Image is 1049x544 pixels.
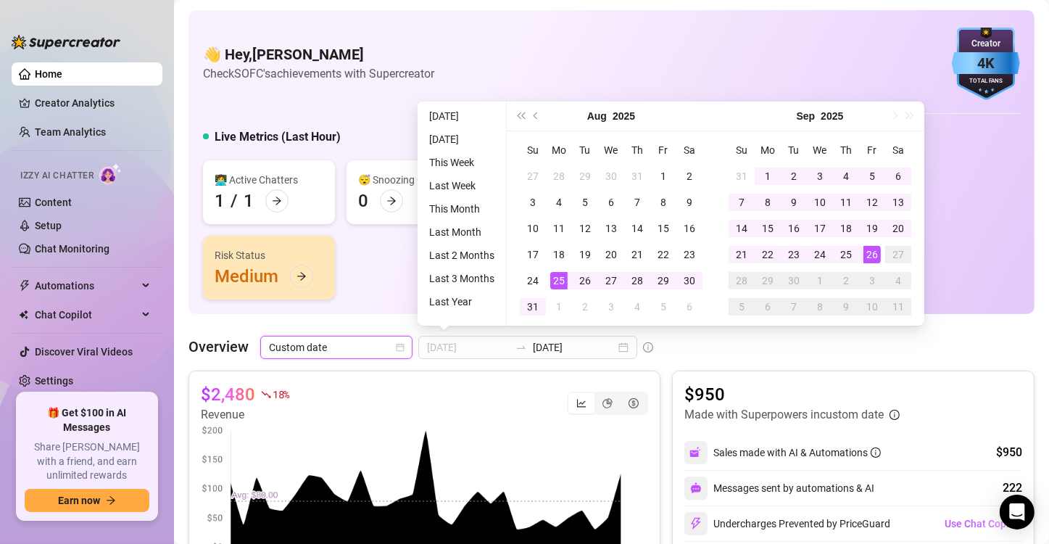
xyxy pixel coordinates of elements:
td: 2025-10-07 [781,294,807,320]
div: 21 [733,246,750,263]
div: Open Intercom Messenger [1000,495,1035,529]
td: 2025-08-24 [520,268,546,294]
td: 2025-09-05 [859,163,885,189]
th: We [807,137,833,163]
th: Th [624,137,650,163]
a: Team Analytics [35,126,106,138]
td: 2025-08-27 [598,268,624,294]
a: Chat Monitoring [35,243,109,255]
span: 18 % [273,387,289,401]
th: We [598,137,624,163]
a: Discover Viral Videos [35,346,133,358]
div: 1 [550,298,568,316]
span: to [515,342,527,353]
td: 2025-09-24 [807,242,833,268]
td: 2025-07-27 [520,163,546,189]
div: 4 [837,168,855,185]
th: Tu [572,137,598,163]
td: 2025-08-30 [676,268,702,294]
div: 8 [655,194,672,211]
li: Last Week [423,177,500,194]
td: 2025-08-04 [546,189,572,215]
div: 21 [629,246,646,263]
div: 30 [785,272,803,289]
article: Made with Superpowers in custom date [684,406,884,424]
td: 2025-09-12 [859,189,885,215]
div: 30 [681,272,698,289]
td: 2025-08-05 [572,189,598,215]
td: 2025-08-22 [650,242,676,268]
td: 2025-10-08 [807,294,833,320]
td: 2025-10-06 [755,294,781,320]
div: 3 [524,194,542,211]
span: line-chart [576,398,586,408]
div: 14 [629,220,646,237]
div: 29 [576,168,594,185]
div: 13 [602,220,620,237]
div: 3 [602,298,620,316]
div: 15 [759,220,776,237]
td: 2025-08-14 [624,215,650,242]
div: 👩‍💻 Active Chatters [215,172,323,188]
div: 1 [811,272,829,289]
td: 2025-08-23 [676,242,702,268]
div: 11 [837,194,855,211]
div: 7 [629,194,646,211]
div: 23 [681,246,698,263]
div: 12 [863,194,881,211]
td: 2025-07-28 [546,163,572,189]
div: 5 [863,168,881,185]
td: 2025-10-05 [729,294,755,320]
td: 2025-08-03 [520,189,546,215]
th: Fr [650,137,676,163]
div: Total Fans [952,77,1020,86]
td: 2025-10-04 [885,268,911,294]
td: 2025-08-16 [676,215,702,242]
td: 2025-08-08 [650,189,676,215]
div: 28 [733,272,750,289]
span: info-circle [890,410,900,420]
td: 2025-08-28 [624,268,650,294]
td: 2025-08-07 [624,189,650,215]
div: 2 [681,168,698,185]
button: Earn nowarrow-right [25,489,149,512]
td: 2025-09-01 [546,294,572,320]
td: 2025-09-27 [885,242,911,268]
div: 0 [358,189,368,213]
input: End date [533,339,615,355]
div: 2 [576,298,594,316]
td: 2025-08-29 [650,268,676,294]
div: 29 [759,272,776,289]
div: 27 [602,272,620,289]
span: calendar [396,343,405,352]
span: thunderbolt [19,280,30,292]
td: 2025-09-06 [676,294,702,320]
span: Custom date [269,337,404,358]
td: 2025-09-04 [624,294,650,320]
td: 2025-09-26 [859,242,885,268]
div: 5 [733,298,750,316]
div: 25 [550,272,568,289]
div: 18 [837,220,855,237]
td: 2025-09-16 [781,215,807,242]
div: 7 [733,194,750,211]
div: 25 [837,246,855,263]
td: 2025-10-02 [833,268,859,294]
th: Su [520,137,546,163]
li: [DATE] [423,107,500,125]
div: 11 [550,220,568,237]
div: 10 [524,220,542,237]
td: 2025-08-31 [520,294,546,320]
div: 😴 Snoozing Chatters [358,172,467,188]
span: arrow-right [106,495,116,506]
div: 18 [550,246,568,263]
div: 1 [655,168,672,185]
div: 1 [244,189,254,213]
button: Previous month (PageUp) [528,102,544,131]
td: 2025-09-02 [781,163,807,189]
div: 27 [890,246,907,263]
td: 2025-10-01 [807,268,833,294]
div: 22 [655,246,672,263]
td: 2025-08-18 [546,242,572,268]
div: 5 [576,194,594,211]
